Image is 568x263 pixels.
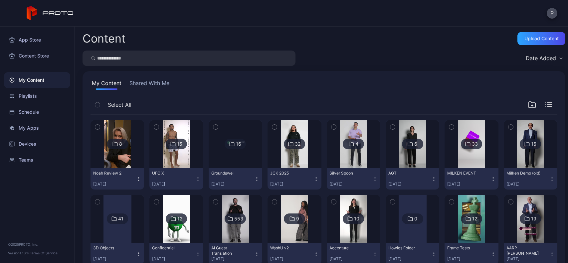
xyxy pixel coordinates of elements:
[506,256,549,262] div: [DATE]
[270,256,313,262] div: [DATE]
[4,152,70,168] a: Teams
[329,245,366,251] div: Accenture
[93,245,130,251] div: 3D Objects
[4,48,70,64] a: Content Store
[329,182,372,187] div: [DATE]
[4,72,70,88] a: My Content
[209,168,262,190] button: Groundswell[DATE]
[93,256,136,262] div: [DATE]
[524,36,559,41] div: Upload Content
[386,168,439,190] button: AGT[DATE]
[4,32,70,48] a: App Store
[211,171,248,176] div: Groundswell
[447,182,490,187] div: [DATE]
[236,141,241,147] div: 16
[270,182,313,187] div: [DATE]
[4,136,70,152] a: Devices
[152,256,195,262] div: [DATE]
[108,101,131,109] span: Select All
[354,216,359,222] div: 10
[329,171,366,176] div: Silver Spoon
[447,256,490,262] div: [DATE]
[414,216,417,222] div: 0
[295,141,300,147] div: 32
[531,141,536,147] div: 16
[388,256,431,262] div: [DATE]
[83,33,125,44] div: Content
[355,141,358,147] div: 4
[270,171,307,176] div: JCK 2025
[522,51,565,66] button: Date Added
[472,141,478,147] div: 33
[211,256,254,262] div: [DATE]
[268,168,321,190] button: JCK 2025[DATE]
[526,55,556,62] div: Date Added
[472,216,477,222] div: 12
[329,256,372,262] div: [DATE]
[211,182,254,187] div: [DATE]
[506,182,549,187] div: [DATE]
[152,171,189,176] div: UFC X
[177,141,182,147] div: 15
[8,251,30,255] span: Version 1.13.1 •
[118,216,123,222] div: 41
[388,182,431,187] div: [DATE]
[547,8,557,19] button: P
[531,216,536,222] div: 19
[506,245,543,256] div: AARP Andy
[388,171,425,176] div: AGT
[177,216,182,222] div: 12
[517,32,565,45] button: Upload Content
[128,79,171,90] button: Shared With Me
[388,245,425,251] div: Howies Folder
[4,120,70,136] a: My Apps
[4,104,70,120] a: Schedule
[91,79,123,90] button: My Content
[4,88,70,104] a: Playlists
[447,171,484,176] div: MILKEN EVENT
[152,245,189,251] div: Confidential
[296,216,299,222] div: 9
[93,171,130,176] div: Noah Review 2
[152,182,195,187] div: [DATE]
[91,168,144,190] button: Noah Review 2[DATE]
[270,245,307,251] div: WashU v2
[447,245,484,251] div: Frame Tests
[414,141,417,147] div: 6
[8,242,66,247] div: © 2025 PROTO, Inc.
[119,141,122,147] div: 8
[149,168,203,190] button: UFC X[DATE]
[211,245,248,256] div: AI Guest Translation
[93,182,136,187] div: [DATE]
[234,216,243,222] div: 553
[327,168,380,190] button: Silver Spoon[DATE]
[30,251,58,255] a: Terms Of Service
[504,168,557,190] button: Milken Demo (old)[DATE]
[506,171,543,176] div: Milken Demo (old)
[445,168,498,190] button: MILKEN EVENT[DATE]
